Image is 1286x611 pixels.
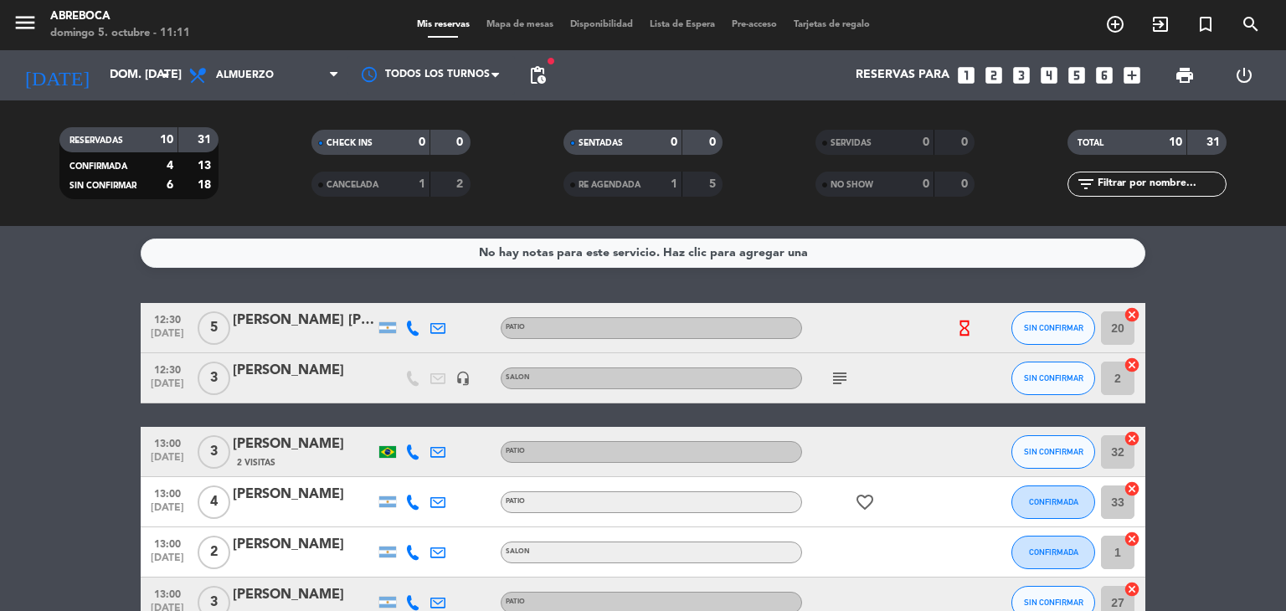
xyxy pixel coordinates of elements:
strong: 2 [456,178,466,190]
i: add_box [1121,64,1143,86]
i: cancel [1124,306,1140,323]
span: TOTAL [1078,139,1103,147]
span: Reservas para [856,69,949,82]
button: SIN CONFIRMAR [1011,435,1095,469]
strong: 10 [1169,136,1182,148]
strong: 0 [961,178,971,190]
span: SERVIDAS [831,139,872,147]
span: RESERVADAS [69,136,123,145]
i: looks_two [983,64,1005,86]
span: CANCELADA [327,181,378,189]
i: menu [13,10,38,35]
span: Tarjetas de regalo [785,20,878,29]
span: 5 [198,311,230,345]
span: PATIO [506,498,525,505]
strong: 0 [671,136,677,148]
span: SIN CONFIRMAR [1024,323,1083,332]
span: SENTADAS [579,139,623,147]
i: subject [830,368,850,388]
strong: 10 [160,134,173,146]
button: CONFIRMADA [1011,536,1095,569]
span: Pre-acceso [723,20,785,29]
span: 12:30 [147,359,188,378]
i: cancel [1124,357,1140,373]
i: hourglass_empty [955,319,974,337]
i: favorite_border [855,492,875,512]
i: cancel [1124,430,1140,447]
span: CONFIRMADA [69,162,127,171]
button: CONFIRMADA [1011,485,1095,519]
div: [PERSON_NAME] [233,434,375,455]
span: Disponibilidad [562,20,641,29]
span: [DATE] [147,502,188,521]
button: SIN CONFIRMAR [1011,311,1095,345]
i: looks_3 [1011,64,1032,86]
span: 12:30 [147,309,188,328]
div: domingo 5. octubre - 11:11 [50,25,190,42]
i: turned_in_not [1196,14,1216,34]
span: CONFIRMADA [1029,497,1078,506]
strong: 0 [923,136,929,148]
i: looks_4 [1038,64,1060,86]
strong: 0 [923,178,929,190]
span: PATIO [506,324,525,331]
span: CONFIRMADA [1029,547,1078,557]
span: NO SHOW [831,181,873,189]
strong: 1 [419,178,425,190]
span: Almuerzo [216,69,274,81]
i: cancel [1124,480,1140,497]
input: Filtrar por nombre... [1096,175,1226,193]
span: 13:00 [147,483,188,502]
strong: 0 [456,136,466,148]
span: PATIO [506,448,525,454]
span: Lista de Espera [641,20,723,29]
span: SALON [506,374,530,381]
strong: 4 [167,160,173,172]
span: SIN CONFIRMAR [1024,447,1083,456]
strong: 6 [167,179,173,191]
i: [DATE] [13,57,101,94]
span: SIN CONFIRMAR [1024,373,1083,383]
span: SIN CONFIRMAR [1024,598,1083,607]
span: pending_actions [527,65,548,85]
span: 3 [198,362,230,395]
span: [DATE] [147,378,188,398]
div: ABREBOCA [50,8,190,25]
i: cancel [1124,581,1140,598]
strong: 5 [709,178,719,190]
div: [PERSON_NAME] [PERSON_NAME] [233,310,375,331]
span: 13:00 [147,533,188,552]
i: looks_one [955,64,977,86]
strong: 18 [198,179,214,191]
span: fiber_manual_record [546,56,556,66]
span: [DATE] [147,452,188,471]
strong: 31 [1206,136,1223,148]
div: [PERSON_NAME] [233,584,375,606]
strong: 0 [709,136,719,148]
button: SIN CONFIRMAR [1011,362,1095,395]
span: Mis reservas [409,20,478,29]
strong: 1 [671,178,677,190]
strong: 31 [198,134,214,146]
span: SALON [506,548,530,555]
span: print [1175,65,1195,85]
strong: 0 [419,136,425,148]
span: [DATE] [147,552,188,572]
strong: 0 [961,136,971,148]
i: headset_mic [455,371,471,386]
i: exit_to_app [1150,14,1170,34]
span: 2 Visitas [237,456,275,470]
span: SIN CONFIRMAR [69,182,136,190]
span: 13:00 [147,433,188,452]
div: No hay notas para este servicio. Haz clic para agregar una [479,244,808,263]
button: menu [13,10,38,41]
i: search [1241,14,1261,34]
div: [PERSON_NAME] [233,360,375,382]
span: 2 [198,536,230,569]
span: 13:00 [147,583,188,603]
div: LOG OUT [1214,50,1273,100]
i: looks_6 [1093,64,1115,86]
span: PATIO [506,598,525,605]
span: [DATE] [147,328,188,347]
i: looks_5 [1066,64,1088,86]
